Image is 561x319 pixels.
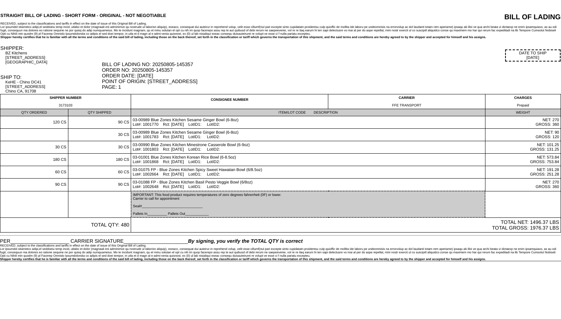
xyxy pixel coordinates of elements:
[0,109,68,116] td: QTY ORDERED
[131,179,485,191] td: 03-01088 FP - Blue Zones Kitchen Basil Pesto Veggie Bowl (6/8oz) Lot#: 1002648 Rct: [DATE] LotID1...
[131,217,561,233] td: TOTAL NET: 1496.37 LBS TOTAL GROSS: 1976.37 LBS
[5,51,101,65] div: BZ Kitchens [STREET_ADDRESS] [GEOGRAPHIC_DATA]
[68,141,131,154] td: 30 CS
[0,45,101,51] div: SHIPPER:
[485,129,561,141] td: NET: 90 GROSS: 120
[330,103,484,107] div: FFE TRANSPORT
[0,94,131,109] td: SHIPPER NUMBER
[131,94,328,109] td: CONSIGNEE NUMBER
[487,103,559,107] div: Prepaid
[131,191,485,217] td: IMPORTANT: This food product requires temperatures of zero degrees fahrenheit (0F) or lower. Carr...
[0,141,68,154] td: 30 CS
[131,116,485,129] td: 03-00989 Blue Zones Kitchen Sesame Ginger Bowl (6-8oz) Lot#: 1001770 Rct: [DATE] LotID1: LotID2:
[68,179,131,191] td: 90 CS
[68,166,131,179] td: 60 CS
[68,116,131,129] td: 90 CS
[0,35,561,39] div: Shipper hereby certifies that he is familiar with all the terms and conditions of the said bill o...
[131,129,485,141] td: 03-00989 Blue Zones Kitchen Sesame Ginger Bowl (6-8oz) Lot#: 1001783 Rct: [DATE] LotID1: LotID2:
[131,141,485,154] td: 03-00990 Blue Zones Kitchen Minestrone Casserole Bowl (6-9oz) Lot#: 1001803 Rct: [DATE] LotID1: L...
[328,94,485,109] td: CARRIER
[485,141,561,154] td: NET: 101.25 GROSS: 131.25
[0,116,68,129] td: 120 CS
[188,238,303,244] span: By signing, you verify the TOTAL QTY is correct
[131,166,485,179] td: 03-01075 FP - Blue Zones Kitchen Spicy Sweet Hawaiian Bowl (6/8.5oz) Lot#: 1002664 Rct: [DATE] Lo...
[485,154,561,166] td: NET: 573.84 GROSS: 753.84
[410,13,561,21] div: BILL OF LADING
[0,74,101,80] div: SHIP TO:
[68,109,131,116] td: QTY SHIPPED
[485,166,561,179] td: NET: 191.28 GROSS: 251.28
[0,166,68,179] td: 60 CS
[0,179,68,191] td: 90 CS
[0,217,131,233] td: TOTAL QTY: 480
[68,154,131,166] td: 180 CS
[485,94,561,109] td: CHARGES
[0,154,68,166] td: 180 CS
[485,116,561,129] td: NET: 270 GROSS: 360
[485,109,561,116] td: WEIGHT
[485,179,561,191] td: NET: 270 GROSS: 360
[131,109,485,116] td: ITEM/LOT CODE DESCRIPTION
[5,80,101,94] div: KeHE - Chino DC41 [STREET_ADDRESS] Chino CA, 91708
[68,129,131,141] td: 30 CS
[2,103,129,107] div: 3173103
[102,62,561,90] div: BILL OF LADING NO: 20250805-145357 ORDER NO: 20250805-145357 ORDER DATE: [DATE] POINT OF ORIGIN: ...
[131,154,485,166] td: 03-01001 Blue Zones Kitchen Korean Rice Bowl (6-8.5oz) Lot#: 1001868 Rct: [DATE] LotID1: LotID2:
[505,49,561,62] div: DATE TO SHIP [DATE]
